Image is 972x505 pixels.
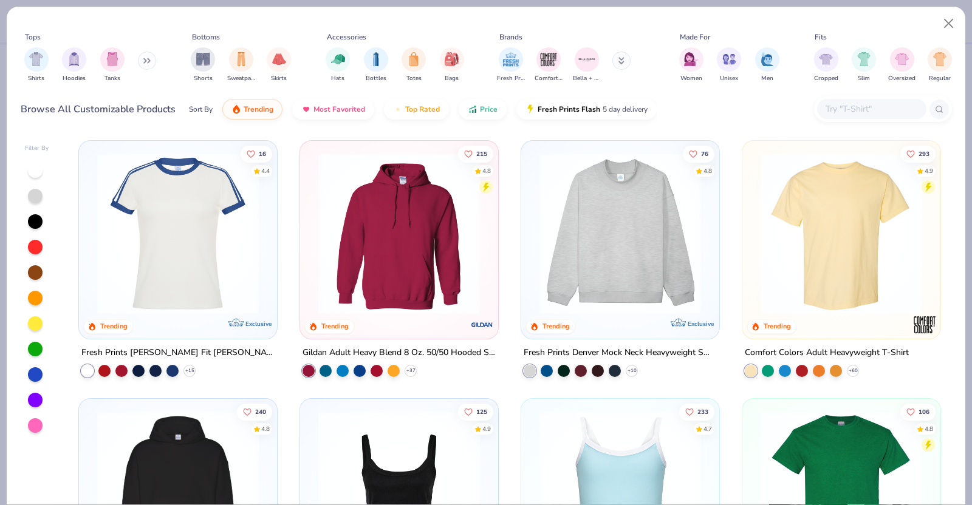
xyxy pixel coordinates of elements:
[603,103,648,117] span: 5 day delivery
[393,104,403,114] img: TopRated.gif
[679,403,714,420] button: Like
[191,47,215,83] div: filter for Shorts
[326,47,350,83] div: filter for Hats
[271,74,287,83] span: Skirts
[761,52,774,66] img: Men Image
[745,345,909,361] div: Comfort Colors Adult Heavyweight T-Shirt
[497,47,525,83] div: filter for Fresh Prints
[100,47,125,83] button: filter button
[929,74,951,83] span: Regular
[262,424,270,433] div: 4.8
[25,32,41,42] div: Tops
[470,313,495,337] img: Gildan logo
[91,153,265,314] img: e5540c4d-e74a-4e58-9a52-192fe86bec9f
[573,47,601,83] div: filter for Bella + Canvas
[244,104,273,114] span: Trending
[81,345,275,361] div: Fresh Prints [PERSON_NAME] Fit [PERSON_NAME] Shirt with Stripes
[364,47,388,83] div: filter for Bottles
[24,47,49,83] div: filter for Shirts
[482,166,491,175] div: 4.8
[888,74,916,83] span: Oversized
[292,99,374,120] button: Most Favorited
[684,52,698,66] img: Women Image
[539,50,558,69] img: Comfort Colors Image
[761,74,773,83] span: Men
[29,52,43,66] img: Shirts Image
[301,104,311,114] img: most_fav.gif
[680,32,710,42] div: Made For
[933,52,947,66] img: Regular Image
[679,47,703,83] button: filter button
[525,104,535,114] img: flash.gif
[227,47,255,83] button: filter button
[717,47,741,83] button: filter button
[327,32,366,42] div: Accessories
[703,424,712,433] div: 4.7
[928,47,952,83] button: filter button
[680,74,702,83] span: Women
[703,166,712,175] div: 4.8
[331,74,344,83] span: Hats
[912,313,936,337] img: Comfort Colors logo
[63,74,86,83] span: Hoodies
[366,74,386,83] span: Bottles
[407,52,420,66] img: Totes Image
[440,47,464,83] button: filter button
[819,52,833,66] img: Cropped Image
[259,151,267,157] span: 16
[814,74,838,83] span: Cropped
[267,47,291,83] button: filter button
[196,52,210,66] img: Shorts Image
[858,74,870,83] span: Slim
[222,99,282,120] button: Trending
[755,47,779,83] button: filter button
[578,50,596,69] img: Bella + Canvas Image
[369,52,383,66] img: Bottles Image
[189,104,213,115] div: Sort By
[231,104,241,114] img: trending.gif
[824,102,918,116] input: Try "T-Shirt"
[104,74,120,83] span: Tanks
[21,102,176,117] div: Browse All Customizable Products
[900,403,936,420] button: Like
[857,52,871,66] img: Slim Image
[627,367,636,375] span: + 10
[919,408,929,415] span: 106
[937,12,960,35] button: Close
[245,320,272,328] span: Exclusive
[406,74,422,83] span: Totes
[701,151,708,157] span: 76
[272,52,286,66] img: Skirts Image
[191,47,215,83] button: filter button
[312,153,486,314] img: 01756b78-01f6-4cc6-8d8a-3c30c1a0c8ac
[852,47,876,83] div: filter for Slim
[194,74,213,83] span: Shorts
[445,74,459,83] span: Bags
[535,47,563,83] button: filter button
[476,408,487,415] span: 125
[262,166,270,175] div: 4.4
[192,32,220,42] div: Bottoms
[384,99,449,120] button: Top Rated
[814,47,838,83] button: filter button
[925,166,933,175] div: 4.9
[402,47,426,83] button: filter button
[459,99,507,120] button: Price
[303,345,496,361] div: Gildan Adult Heavy Blend 8 Oz. 50/50 Hooded Sweatshirt
[888,47,916,83] button: filter button
[62,47,86,83] button: filter button
[234,52,248,66] img: Sweatpants Image
[533,153,707,314] img: f5d85501-0dbb-4ee4-b115-c08fa3845d83
[919,151,929,157] span: 293
[67,52,81,66] img: Hoodies Image
[688,320,714,328] span: Exclusive
[852,47,876,83] button: filter button
[241,145,273,162] button: Like
[24,47,49,83] button: filter button
[697,408,708,415] span: 233
[717,47,741,83] div: filter for Unisex
[535,74,563,83] span: Comfort Colors
[256,408,267,415] span: 240
[888,47,916,83] div: filter for Oversized
[900,145,936,162] button: Like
